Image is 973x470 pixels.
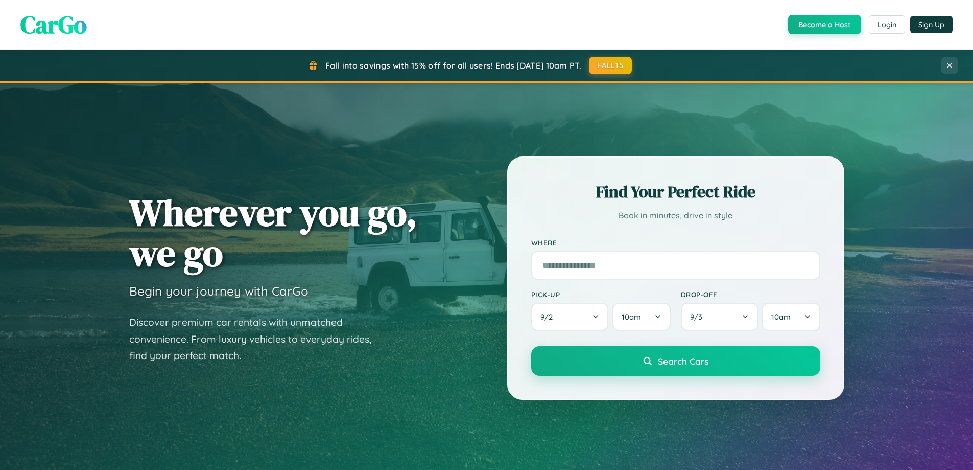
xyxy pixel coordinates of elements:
[325,60,581,71] span: Fall into savings with 15% off for all users! Ends [DATE] 10am PT.
[531,303,609,331] button: 9/2
[20,8,87,41] span: CarGo
[589,57,632,74] button: FALL15
[869,15,905,34] button: Login
[910,16,953,33] button: Sign Up
[690,312,707,322] span: 9 / 3
[612,303,670,331] button: 10am
[531,346,820,376] button: Search Cars
[531,181,820,203] h2: Find Your Perfect Ride
[129,314,385,364] p: Discover premium car rentals with unmatched convenience. From luxury vehicles to everyday rides, ...
[658,355,708,367] span: Search Cars
[788,15,861,34] button: Become a Host
[129,283,308,299] h3: Begin your journey with CarGo
[540,312,558,322] span: 9 / 2
[681,303,758,331] button: 9/3
[622,312,641,322] span: 10am
[531,290,671,299] label: Pick-up
[771,312,791,322] span: 10am
[681,290,820,299] label: Drop-off
[531,238,820,247] label: Where
[531,208,820,223] p: Book in minutes, drive in style
[129,192,417,273] h1: Wherever you go, we go
[762,303,820,331] button: 10am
